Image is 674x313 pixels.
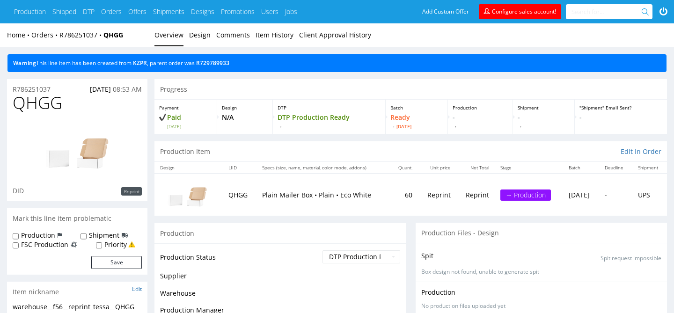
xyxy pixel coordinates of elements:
[167,123,212,130] span: [DATE]
[128,241,135,248] img: yellow_warning_triangle.png
[154,79,667,100] div: Progress
[601,255,661,262] p: Spit request impossible
[221,7,255,16] a: Promotions
[223,174,256,215] td: QHGG
[122,231,128,240] img: icon-shipping-flag.svg
[222,104,268,111] p: Design
[518,104,570,111] p: Shipment
[563,162,599,174] th: Batch
[7,30,31,39] a: Home
[416,223,667,243] div: Production Files - Design
[71,240,77,249] img: icon-fsc-production-flag.svg
[13,85,51,94] a: R786251037
[160,270,320,288] td: Supplier
[278,104,381,111] p: DTP
[196,59,229,67] a: R729789933
[421,302,661,310] div: No production files uploaded yet
[222,113,268,122] p: N/A
[418,162,456,174] th: Unit price
[518,113,570,130] p: -
[453,104,508,111] p: Production
[121,187,142,196] p: Reprint
[40,122,115,179] img: 11418142-packhelp-mailerbox-f-56-double-plain-white.png
[159,104,212,111] p: Payment
[479,4,561,19] a: Configure sales account!
[154,162,223,174] th: Design
[89,231,119,240] label: Shipment
[104,240,127,249] label: Priority
[21,231,55,240] label: Production
[492,7,556,15] span: Configure sales account!
[154,223,406,244] div: Production
[563,174,599,215] td: [DATE]
[13,94,62,112] span: QHGG
[160,147,210,156] p: Production Item
[256,162,390,174] th: Specs (size, name, material, color mode, addons)
[621,147,661,156] a: Edit In Order
[14,7,46,16] a: Production
[390,174,418,215] td: 60
[101,7,122,16] a: Orders
[31,30,59,39] a: Orders
[132,285,142,293] a: Edit
[421,288,455,297] p: Production
[418,174,456,215] td: Reprint
[13,186,24,195] span: DID
[223,162,256,174] th: LIID
[495,162,563,174] th: Stage
[390,123,442,130] span: [DATE]
[456,162,495,174] th: Net Total
[216,23,250,46] a: Comments
[7,54,667,72] div: This line item has been created from
[632,174,667,215] td: UPS
[58,231,62,240] img: icon-production-flag.svg
[90,85,111,94] span: [DATE]
[160,249,320,270] td: Production Status
[83,7,95,16] a: DTP
[7,282,147,302] div: Item nickname
[500,189,551,201] div: → Production
[13,302,142,312] div: warehouse__f56__reprint_tessa__QHGG
[154,23,183,46] a: Overview
[21,240,68,249] label: FSC Production
[256,23,293,46] a: Item History
[128,7,147,16] a: Offers
[52,7,76,16] a: Shipped
[421,251,433,261] p: Spit
[160,288,320,305] td: Warehouse
[390,104,442,111] p: Batch
[390,162,418,174] th: Quant.
[417,4,474,19] a: Add Custom Offer
[421,268,661,276] p: Box design not found, unable to generate spit
[261,7,278,16] a: Users
[147,59,195,67] span: , parent order was
[599,162,632,174] th: Deadline
[59,30,103,39] a: R786251037
[113,85,142,94] span: 08:53 AM
[191,7,214,16] a: Designs
[13,59,36,67] span: Warning
[159,113,212,130] p: Paid
[599,174,632,215] td: -
[453,113,508,130] p: -
[103,30,123,39] a: QHGG
[133,59,147,67] a: KZPR
[91,256,142,269] button: Save
[390,113,442,130] p: Ready
[579,113,662,122] p: -
[278,113,381,130] p: DTP Production Ready
[632,162,667,174] th: Shipment
[7,208,147,229] div: Mark this line item problematic
[164,177,211,212] img: 11418142-packhelp-mailerbox-f-56-double-plain-white.png
[579,104,662,111] p: "Shipment" Email Sent?
[299,23,371,46] a: Client Approval History
[456,174,495,215] td: Reprint
[189,23,211,46] a: Design
[153,7,184,16] a: Shipments
[262,190,384,200] p: Plain Mailer Box • Plain • Eco White
[571,4,643,19] input: Search for...
[285,7,297,16] a: Jobs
